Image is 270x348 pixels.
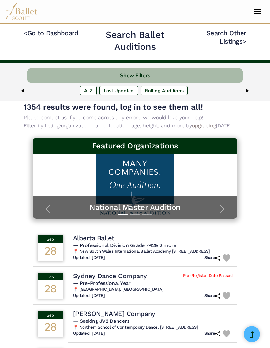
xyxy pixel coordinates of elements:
[80,86,97,95] label: A-Z
[27,68,243,83] button: Show Filters
[155,242,176,248] a: & 2 more
[192,123,216,129] a: upgrading
[242,37,246,45] code: >
[38,141,232,151] h3: Featured Organizations
[204,255,220,261] h6: Share
[204,331,220,336] h6: Share
[73,310,155,318] h4: [PERSON_NAME] Company
[24,122,246,130] p: Filter by listing/organization name, location, age, height, and more by [DATE]!
[118,211,128,219] button: Slide 1
[38,319,63,337] div: 28
[38,243,63,261] div: 28
[24,29,28,37] code: <
[250,8,265,15] button: Toggle navigation
[73,272,147,280] h4: Sydney Dance Company
[73,331,105,336] h6: Updated: [DATE]
[73,318,129,324] span: — Seeking JV2 Dancers
[89,29,181,53] h2: Search Ballet Auditions
[130,211,140,219] button: Slide 2
[73,234,114,242] h4: Alberta Ballet
[73,249,233,254] h6: 📍 New South Wales International Ballet Academy [STREET_ADDRESS]
[73,255,105,261] h6: Updated: [DATE]
[207,29,246,45] a: Search Other Listings>
[38,280,63,299] div: 28
[73,293,105,299] h6: Updated: [DATE]
[24,29,78,37] a: <Go to Dashboard
[38,273,63,280] div: Sep
[99,86,138,95] label: Last Updated
[73,325,233,330] h6: 📍 Northern School of Contemporary Dance, [STREET_ADDRESS]
[183,273,232,278] span: Pre-Register Date Passed
[73,280,131,286] span: — Pre-Professional Year
[24,114,246,122] p: Please contact us if you come across any errors, we would love your help!
[38,235,63,243] div: Sep
[73,242,176,248] span: — Professional Division Grade 7-12
[39,202,231,212] a: National Master Audition
[38,311,63,319] div: Sep
[142,211,152,219] button: Slide 3
[24,103,203,112] span: 1354 results were found, log in to see them all!
[73,287,233,292] h6: 📍 [GEOGRAPHIC_DATA], [GEOGRAPHIC_DATA]
[141,86,188,95] label: Rolling Auditions
[204,293,220,299] h6: Share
